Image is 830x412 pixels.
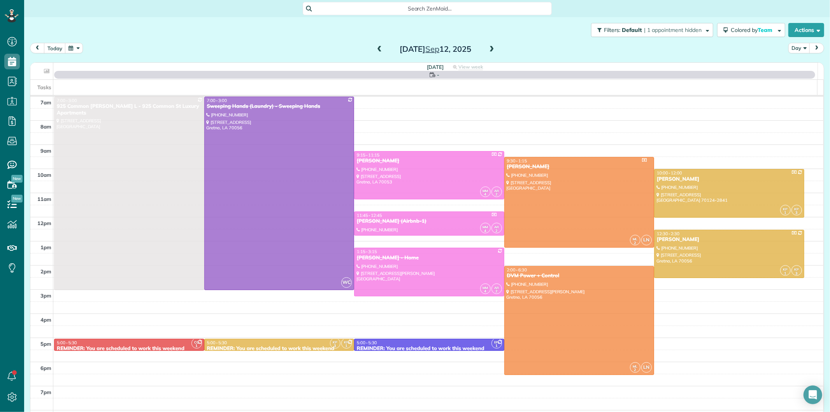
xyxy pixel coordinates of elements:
button: Actions [788,23,824,37]
button: Day [788,43,810,53]
span: Filters: [604,26,620,33]
button: Colored byTeam [717,23,785,37]
span: 6pm [40,365,51,371]
span: 12pm [37,220,51,226]
span: Tasks [37,84,51,90]
span: Default [622,26,642,33]
span: - [437,71,439,79]
span: [DATE] [427,64,444,70]
span: New [11,175,23,183]
span: 4pm [40,317,51,323]
span: 2pm [40,268,51,275]
span: 10am [37,172,51,178]
button: next [809,43,824,53]
span: 5pm [40,341,51,347]
button: Filters: Default | 1 appointment hidden [591,23,713,37]
span: 1pm [40,244,51,250]
span: 3pm [40,292,51,299]
span: 9am [40,148,51,154]
a: Filters: Default | 1 appointment hidden [587,23,713,37]
span: | 1 appointment hidden [644,26,702,33]
span: 11am [37,196,51,202]
button: prev [30,43,45,53]
span: 8am [40,123,51,130]
span: Team [758,26,774,33]
div: Open Intercom Messenger [804,386,822,404]
h2: [DATE] 12, 2025 [387,45,484,53]
span: Sep [425,44,439,54]
span: 7am [40,99,51,106]
span: Colored by [731,26,775,33]
span: New [11,195,23,202]
span: 7pm [40,389,51,395]
span: View week [458,64,483,70]
button: today [44,43,66,53]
